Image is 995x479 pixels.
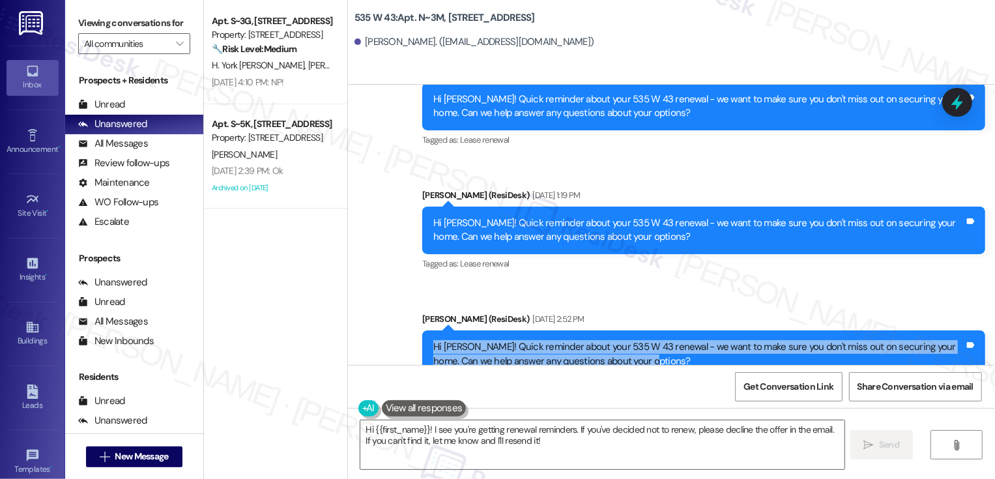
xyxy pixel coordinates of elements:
[422,188,985,207] div: [PERSON_NAME] (ResiDesk)
[212,28,332,42] div: Property: [STREET_ADDRESS]
[354,35,594,49] div: [PERSON_NAME]. ([EMAIL_ADDRESS][DOMAIN_NAME])
[212,76,284,88] div: [DATE] 4:10 PM: NP!
[65,370,203,384] div: Residents
[433,340,964,368] div: Hi [PERSON_NAME]! Quick reminder about your 535 W 43 renewal - we want to make sure you don't mis...
[58,143,60,152] span: •
[422,130,985,149] div: Tagged as:
[858,380,973,394] span: Share Conversation via email
[212,165,283,177] div: [DATE] 2:39 PM: Ok
[308,59,377,71] span: [PERSON_NAME]
[78,13,190,33] label: Viewing conversations for
[735,372,842,401] button: Get Conversation Link
[360,420,844,469] textarea: Hi {{first_name}}! I see you're getting renewal reminders. If you've decided not to renew, please...
[78,315,148,328] div: All Messages
[86,446,182,467] button: New Message
[952,440,962,450] i: 
[78,414,147,428] div: Unanswered
[433,216,964,244] div: Hi [PERSON_NAME]! Quick reminder about your 535 W 43 renewal - we want to make sure you don't mis...
[530,188,581,202] div: [DATE] 1:19 PM
[7,316,59,351] a: Buildings
[78,176,150,190] div: Maintenance
[65,74,203,87] div: Prospects + Residents
[50,463,52,472] span: •
[7,252,59,287] a: Insights •
[212,117,332,131] div: Apt. S~5K, [STREET_ADDRESS]
[176,38,183,49] i: 
[879,438,899,452] span: Send
[212,131,332,145] div: Property: [STREET_ADDRESS]
[212,59,308,71] span: H. York [PERSON_NAME]
[460,134,510,145] span: Lease renewal
[743,380,833,394] span: Get Conversation Link
[78,334,154,348] div: New Inbounds
[78,98,125,111] div: Unread
[78,394,125,408] div: Unread
[212,14,332,28] div: Apt. S~3G, [STREET_ADDRESS]
[78,156,169,170] div: Review follow-ups
[530,312,584,326] div: [DATE] 2:52 PM
[78,137,148,151] div: All Messages
[212,43,296,55] strong: 🔧 Risk Level: Medium
[78,295,125,309] div: Unread
[19,11,46,35] img: ResiDesk Logo
[864,440,874,450] i: 
[115,450,168,463] span: New Message
[210,180,334,196] div: Archived on [DATE]
[354,11,535,25] b: 535 W 43: Apt. N~3M, [STREET_ADDRESS]
[78,276,147,289] div: Unanswered
[47,207,49,216] span: •
[65,252,203,265] div: Prospects
[100,452,109,462] i: 
[78,196,158,209] div: WO Follow-ups
[849,372,982,401] button: Share Conversation via email
[422,254,985,273] div: Tagged as:
[850,430,914,459] button: Send
[422,312,985,330] div: [PERSON_NAME] (ResiDesk)
[7,381,59,416] a: Leads
[45,270,47,280] span: •
[7,60,59,95] a: Inbox
[78,117,147,131] div: Unanswered
[84,33,169,54] input: All communities
[433,93,964,121] div: Hi [PERSON_NAME]! Quick reminder about your 535 W 43 renewal - we want to make sure you don't mis...
[7,188,59,224] a: Site Visit •
[212,149,277,160] span: [PERSON_NAME]
[78,215,129,229] div: Escalate
[460,258,510,269] span: Lease renewal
